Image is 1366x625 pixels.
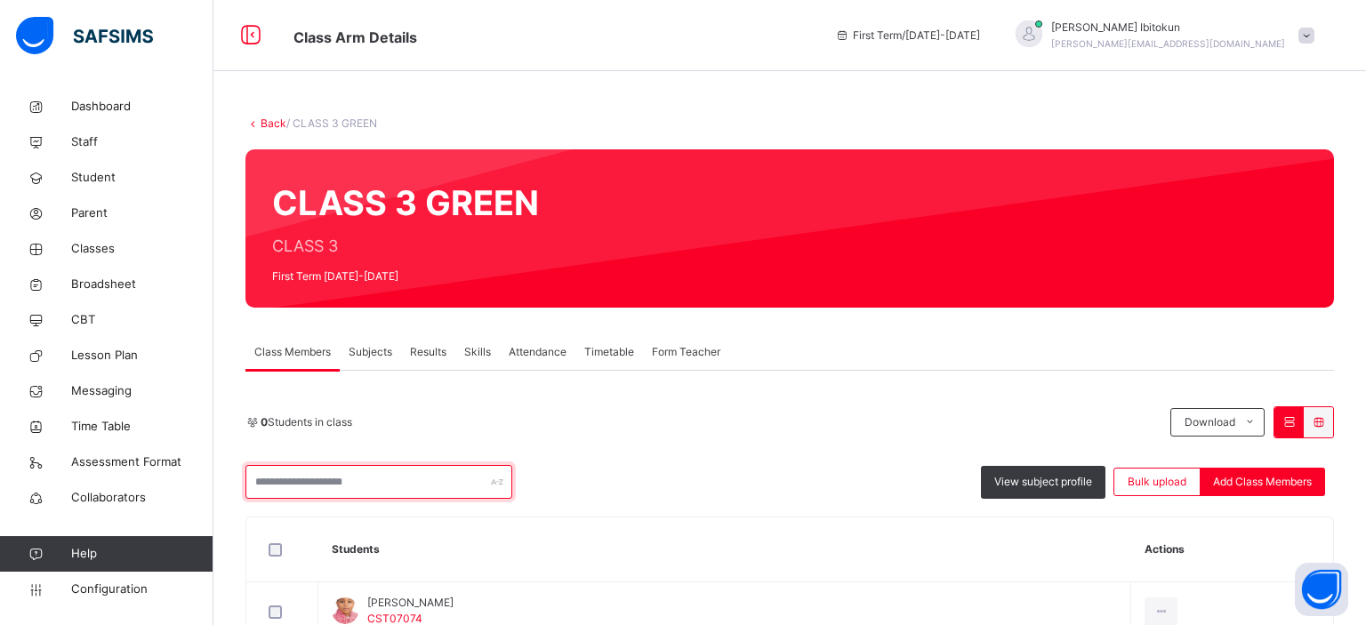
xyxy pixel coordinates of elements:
span: Help [71,545,213,563]
span: CBT [71,311,213,329]
span: [PERSON_NAME][EMAIL_ADDRESS][DOMAIN_NAME] [1051,38,1285,49]
span: Download [1185,414,1235,430]
span: Form Teacher [652,344,720,360]
span: Lesson Plan [71,347,213,365]
span: Collaborators [71,489,213,507]
span: Results [410,344,446,360]
span: Configuration [71,581,213,598]
span: Class Arm Details [293,28,417,46]
span: Timetable [584,344,634,360]
span: session/term information [835,28,980,44]
span: Attendance [509,344,566,360]
span: Parent [71,204,213,222]
span: [PERSON_NAME] [367,595,454,611]
span: Subjects [349,344,392,360]
span: Bulk upload [1128,474,1186,490]
span: Assessment Format [71,453,213,471]
span: [PERSON_NAME] Ibitokun [1051,20,1285,36]
span: Broadsheet [71,276,213,293]
span: Time Table [71,418,213,436]
span: Add Class Members [1213,474,1312,490]
span: Messaging [71,382,213,400]
span: View subject profile [994,474,1092,490]
span: / CLASS 3 GREEN [286,116,377,130]
a: Back [261,116,286,130]
span: Skills [464,344,491,360]
span: Student [71,169,213,187]
img: safsims [16,17,153,54]
span: Staff [71,133,213,151]
span: Students in class [261,414,352,430]
div: OlufemiIbitokun [998,20,1323,52]
span: Classes [71,240,213,258]
b: 0 [261,415,268,429]
th: Actions [1131,517,1333,582]
th: Students [318,517,1131,582]
span: Class Members [254,344,331,360]
span: CST07074 [367,612,422,625]
span: Dashboard [71,98,213,116]
button: Open asap [1295,563,1348,616]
